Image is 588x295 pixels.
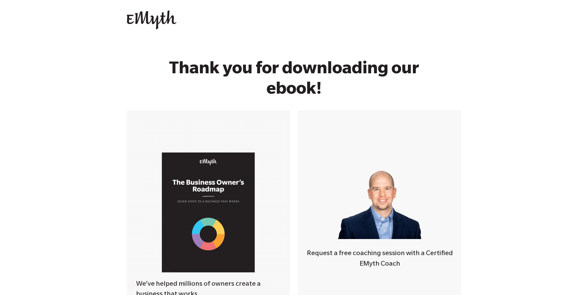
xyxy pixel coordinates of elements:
[335,159,424,239] img: Smart-business-coach.png
[145,60,443,101] h1: Thank you for downloading our ebook!
[298,249,461,270] h4: Request a free coaching session with a Certified EMyth Coach
[127,11,176,30] img: EMyth
[162,152,255,272] img: Business Owners Roadmap Cover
